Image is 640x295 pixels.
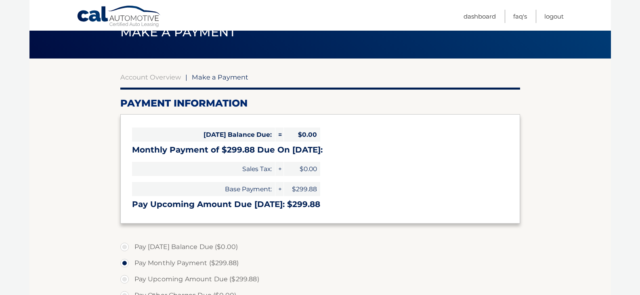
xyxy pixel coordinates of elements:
span: $0.00 [284,128,320,142]
span: Sales Tax: [132,162,275,176]
a: Logout [544,10,564,23]
span: + [275,162,283,176]
span: + [275,182,283,196]
h3: Monthly Payment of $299.88 Due On [DATE]: [132,145,508,155]
label: Pay Upcoming Amount Due ($299.88) [120,271,520,287]
span: $299.88 [284,182,320,196]
span: | [185,73,187,81]
label: Pay Monthly Payment ($299.88) [120,255,520,271]
a: Cal Automotive [77,5,162,29]
h3: Pay Upcoming Amount Due [DATE]: $299.88 [132,199,508,209]
span: [DATE] Balance Due: [132,128,275,142]
label: Pay [DATE] Balance Due ($0.00) [120,239,520,255]
a: Dashboard [464,10,496,23]
span: Make a Payment [120,25,236,40]
span: Make a Payment [192,73,248,81]
span: = [275,128,283,142]
h2: Payment Information [120,97,520,109]
a: Account Overview [120,73,181,81]
a: FAQ's [513,10,527,23]
span: $0.00 [284,162,320,176]
span: Base Payment: [132,182,275,196]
